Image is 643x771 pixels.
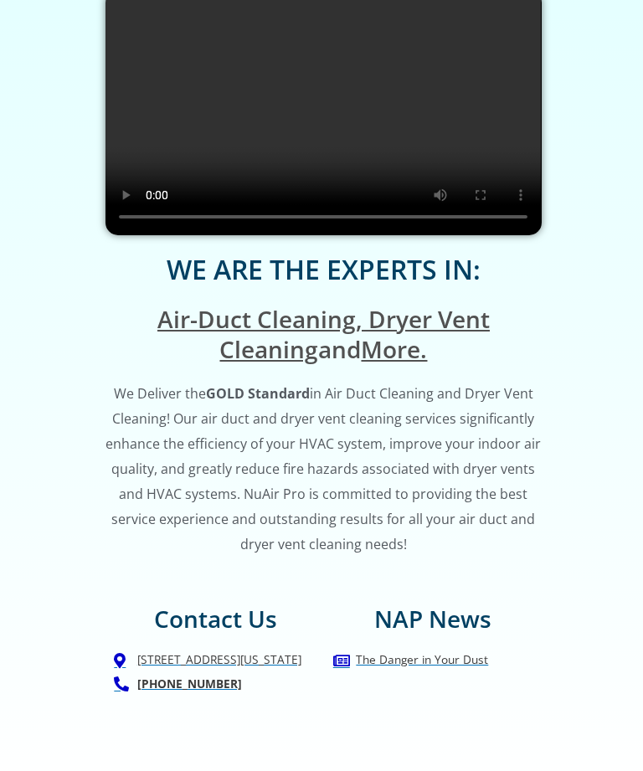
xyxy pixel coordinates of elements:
h2: and [105,304,541,365]
span: [STREET_ADDRESS][US_STATE] [133,650,301,670]
a: [STREET_ADDRESS][US_STATE] [114,650,316,670]
h2: Contact Us [114,604,316,634]
u: Air-Duct Cleaning, Dryer Vent Cleaning [157,303,490,365]
h2: WE ARE THE EXPERTS IN: [105,252,541,287]
h2: NAP News [333,604,532,634]
strong: GOLD Standard [206,384,310,403]
b: [PHONE_NUMBER] [137,676,242,691]
a: [PHONE_NUMBER] [114,675,316,694]
p: We Deliver the in Air Duct Cleaning and Dryer Vent Cleaning! Our air duct and dryer vent cleaning... [105,381,541,557]
span: The Danger in Your Dust [352,650,488,670]
a: The Danger in Your Dust [333,650,532,670]
u: More. [361,333,427,365]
